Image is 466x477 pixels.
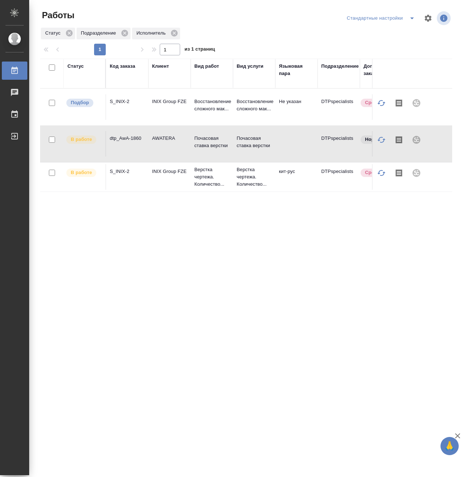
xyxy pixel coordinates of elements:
[279,63,314,77] div: Языковая пара
[45,29,63,37] p: Статус
[71,136,92,143] p: В работе
[237,166,272,188] p: Верстка чертежа. Количество...
[321,63,359,70] div: Подразделение
[237,98,272,113] p: Восстановление сложного мак...
[440,437,459,455] button: 🙏
[408,131,425,149] div: Проект не привязан
[71,169,92,176] p: В работе
[110,168,145,175] div: S_INIX-2
[318,94,360,120] td: DTPspecialists
[67,63,84,70] div: Статус
[373,164,390,182] button: Обновить
[408,94,425,112] div: Проект не привязан
[194,98,229,113] p: Восстановление сложного мак...
[345,12,419,24] div: split button
[110,135,145,142] div: dtp_AwA-1860
[81,29,119,37] p: Подразделение
[373,94,390,112] button: Обновить
[71,99,89,106] p: Подбор
[365,169,387,176] p: Срочный
[364,63,402,77] div: Доп. статус заказа
[437,11,452,25] span: Посмотреть информацию
[390,94,408,112] button: Скопировать мини-бриф
[373,131,390,149] button: Обновить
[152,63,169,70] div: Клиент
[443,438,456,454] span: 🙏
[237,135,272,149] p: Почасовая ставка верстки
[419,9,437,27] span: Настроить таблицу
[318,131,360,157] td: DTPspecialists
[41,28,75,39] div: Статус
[136,29,168,37] p: Исполнитель
[237,63,264,70] div: Вид услуги
[152,168,187,175] p: INIX Group FZE
[365,136,396,143] p: Нормальный
[152,135,187,142] p: AWATERA
[77,28,131,39] div: Подразделение
[132,28,180,39] div: Исполнитель
[390,131,408,149] button: Скопировать мини-бриф
[110,98,145,105] div: S_INIX-2
[275,164,318,190] td: кит-рус
[66,135,102,145] div: Исполнитель выполняет работу
[365,99,387,106] p: Срочный
[275,94,318,120] td: Не указан
[408,164,425,182] div: Проект не привязан
[390,164,408,182] button: Скопировать мини-бриф
[152,98,187,105] p: INIX Group FZE
[185,45,215,55] span: из 1 страниц
[194,135,229,149] p: Почасовая ставка верстки
[194,63,219,70] div: Вид работ
[318,164,360,190] td: DTPspecialists
[40,9,74,21] span: Работы
[110,63,135,70] div: Код заказа
[194,166,229,188] p: Верстка чертежа. Количество...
